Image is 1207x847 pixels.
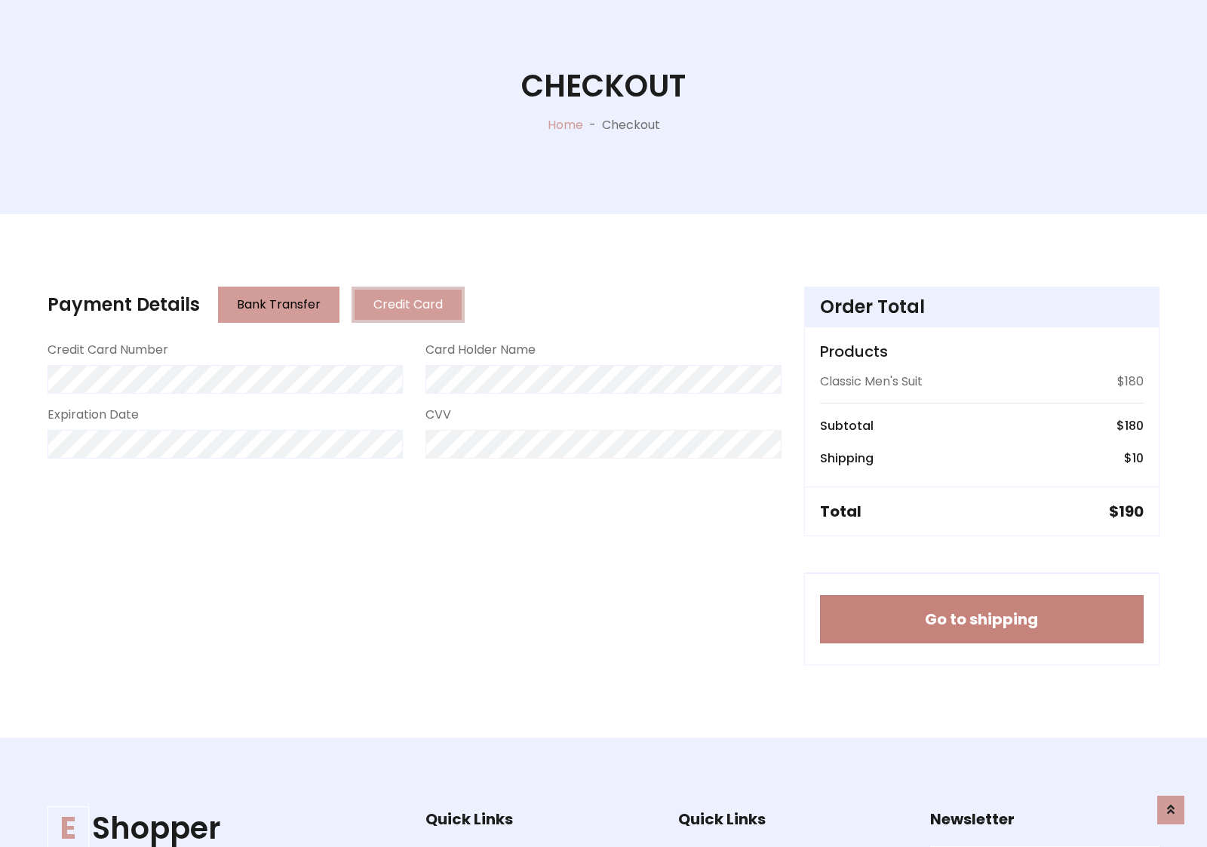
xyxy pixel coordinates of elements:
[1109,502,1144,520] h5: $
[820,342,1144,361] h5: Products
[425,341,536,359] label: Card Holder Name
[425,406,451,424] label: CVV
[48,810,378,846] h1: Shopper
[820,373,923,391] p: Classic Men's Suit
[1125,417,1144,434] span: 180
[583,116,602,134] p: -
[48,810,378,846] a: EShopper
[1117,373,1144,391] p: $180
[1124,451,1144,465] h6: $
[218,287,339,323] button: Bank Transfer
[1132,450,1144,467] span: 10
[820,502,861,520] h5: Total
[48,294,200,316] h4: Payment Details
[521,68,686,104] h1: Checkout
[48,341,168,359] label: Credit Card Number
[48,406,139,424] label: Expiration Date
[1116,419,1144,433] h6: $
[425,810,655,828] h5: Quick Links
[548,116,583,133] a: Home
[820,419,874,433] h6: Subtotal
[602,116,660,134] p: Checkout
[930,810,1159,828] h5: Newsletter
[820,595,1144,643] button: Go to shipping
[678,810,908,828] h5: Quick Links
[820,451,874,465] h6: Shipping
[820,296,1144,318] h4: Order Total
[1119,501,1144,522] span: 190
[352,287,465,323] button: Credit Card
